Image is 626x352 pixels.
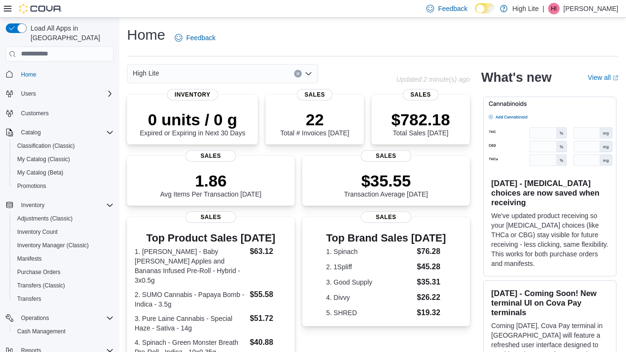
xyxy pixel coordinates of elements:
[21,129,41,136] span: Catalog
[392,110,450,137] div: Total Sales [DATE]
[17,242,89,249] span: Inventory Manager (Classic)
[13,280,114,291] span: Transfers (Classic)
[548,3,560,14] div: Hicham Ibari
[13,240,93,251] a: Inventory Manager (Classic)
[21,110,49,117] span: Customers
[10,212,117,225] button: Adjustments (Classic)
[417,246,446,257] dd: $76.28
[13,293,114,305] span: Transfers
[17,199,114,211] span: Inventory
[326,308,413,318] dt: 5. SHRED
[17,107,114,119] span: Customers
[344,171,428,198] div: Transaction Average [DATE]
[21,314,49,322] span: Operations
[417,292,446,303] dd: $26.22
[491,178,608,207] h3: [DATE] - [MEDICAL_DATA] choices are now saved when receiving
[361,211,411,223] span: Sales
[13,140,114,152] span: Classification (Classic)
[17,68,114,80] span: Home
[13,180,50,192] a: Promotions
[13,154,74,165] a: My Catalog (Classic)
[438,4,467,13] span: Feedback
[13,167,67,178] a: My Catalog (Beta)
[344,171,428,190] p: $35.55
[10,153,117,166] button: My Catalog (Classic)
[294,70,302,77] button: Clear input
[481,70,552,85] h2: What's new
[13,226,114,238] span: Inventory Count
[17,282,65,289] span: Transfers (Classic)
[551,3,557,14] span: HI
[17,69,40,80] a: Home
[13,240,114,251] span: Inventory Manager (Classic)
[326,232,446,244] h3: Top Brand Sales [DATE]
[10,225,117,239] button: Inventory Count
[17,127,114,138] span: Catalog
[13,140,79,152] a: Classification (Classic)
[135,232,287,244] h3: Top Product Sales [DATE]
[588,74,618,81] a: View allExternal link
[361,150,411,162] span: Sales
[10,166,117,179] button: My Catalog (Beta)
[13,253,114,264] span: Manifests
[2,87,117,100] button: Users
[13,326,69,337] a: Cash Management
[542,3,544,14] p: |
[21,201,44,209] span: Inventory
[10,239,117,252] button: Inventory Manager (Classic)
[512,3,539,14] p: High Lite
[171,28,219,47] a: Feedback
[13,280,69,291] a: Transfers (Classic)
[21,71,36,78] span: Home
[10,139,117,153] button: Classification (Classic)
[135,290,246,309] dt: 2. SUMO Cannabis - Papaya Bomb - Indica - 3.5g
[475,3,495,13] input: Dark Mode
[17,142,75,150] span: Classification (Classic)
[17,108,53,119] a: Customers
[140,110,245,129] p: 0 units / 0 g
[17,199,48,211] button: Inventory
[160,171,262,190] p: 1.86
[563,3,618,14] p: [PERSON_NAME]
[17,88,40,99] button: Users
[135,314,246,333] dt: 3. Pure Laine Cannabis - Special Haze - Sativa - 14g
[297,89,333,100] span: Sales
[186,211,236,223] span: Sales
[167,89,218,100] span: Inventory
[186,33,215,43] span: Feedback
[10,252,117,265] button: Manifests
[17,127,44,138] button: Catalog
[17,312,53,324] button: Operations
[280,110,349,137] div: Total # Invoices [DATE]
[613,75,618,81] svg: External link
[10,292,117,306] button: Transfers
[305,70,312,77] button: Open list of options
[10,265,117,279] button: Purchase Orders
[392,110,450,129] p: $782.18
[280,110,349,129] p: 22
[160,171,262,198] div: Avg Items Per Transaction [DATE]
[17,215,73,222] span: Adjustments (Classic)
[13,154,114,165] span: My Catalog (Classic)
[17,228,58,236] span: Inventory Count
[17,169,64,176] span: My Catalog (Beta)
[17,155,70,163] span: My Catalog (Classic)
[13,226,62,238] a: Inventory Count
[396,76,470,83] p: Updated 2 minute(s) ago
[326,247,413,256] dt: 1. Spinach
[10,325,117,338] button: Cash Management
[2,198,117,212] button: Inventory
[417,307,446,319] dd: $19.32
[417,276,446,288] dd: $35.31
[135,247,246,285] dt: 1. [PERSON_NAME] - Baby [PERSON_NAME] Apples and Bananas Infused Pre-Roll - Hybrid - 3x0.5g
[326,262,413,272] dt: 2. 1Spliff
[17,328,65,335] span: Cash Management
[13,213,114,224] span: Adjustments (Classic)
[140,110,245,137] div: Expired or Expiring in Next 30 Days
[13,213,76,224] a: Adjustments (Classic)
[17,295,41,303] span: Transfers
[13,253,45,264] a: Manifests
[17,312,114,324] span: Operations
[2,67,117,81] button: Home
[17,88,114,99] span: Users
